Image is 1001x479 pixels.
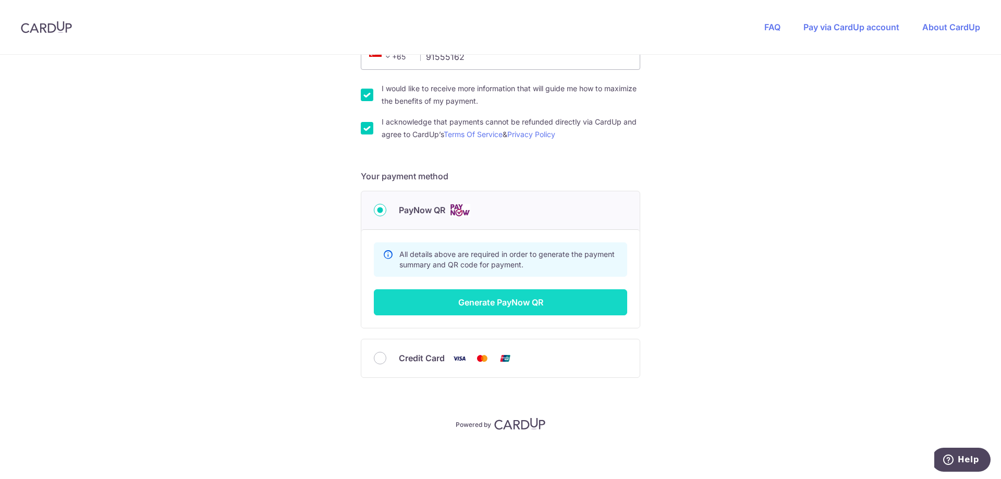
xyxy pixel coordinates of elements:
span: +65 [369,51,394,63]
a: About CardUp [922,22,980,32]
a: Terms Of Service [444,130,503,139]
button: Generate PayNow QR [374,289,627,315]
img: Cards logo [449,204,470,217]
p: Powered by [456,419,491,429]
img: CardUp [494,417,545,430]
label: I would like to receive more information that will guide me how to maximize the benefits of my pa... [382,82,640,107]
a: Privacy Policy [507,130,555,139]
img: Mastercard [472,352,493,365]
img: Visa [449,352,470,365]
a: FAQ [764,22,780,32]
span: Credit Card [399,352,445,364]
h5: Your payment method [361,170,640,182]
iframe: Opens a widget where you can find more information [934,448,991,474]
img: CardUp [21,21,72,33]
span: All details above are required in order to generate the payment summary and QR code for payment. [399,250,615,269]
a: Pay via CardUp account [803,22,899,32]
span: +65 [366,51,413,63]
div: Credit Card Visa Mastercard Union Pay [374,352,627,365]
img: Union Pay [495,352,516,365]
div: PayNow QR Cards logo [374,204,627,217]
label: I acknowledge that payments cannot be refunded directly via CardUp and agree to CardUp’s & [382,116,640,141]
span: PayNow QR [399,204,445,216]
